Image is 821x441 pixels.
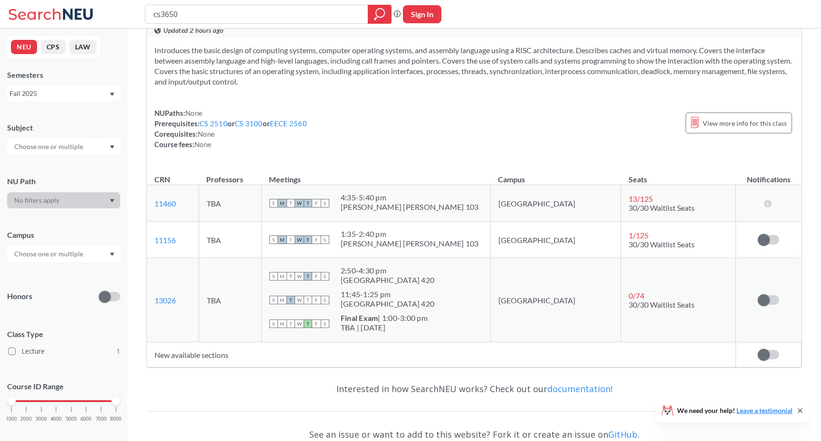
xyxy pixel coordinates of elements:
div: CRN [154,174,170,185]
span: T [304,235,312,244]
span: 7000 [95,416,107,422]
a: 13026 [154,296,176,305]
span: We need your help! [677,407,792,414]
span: T [286,319,295,328]
span: S [321,272,329,281]
a: 11156 [154,235,176,244]
span: S [321,296,329,304]
a: EECE 2560 [270,119,307,128]
span: 0 / 74 [629,291,644,300]
td: TBA [199,258,261,342]
button: LAW [69,40,96,54]
th: Professors [199,165,261,185]
span: S [269,272,278,281]
span: T [304,319,312,328]
div: 1:35 - 2:40 pm [341,229,479,239]
span: S [321,199,329,207]
div: [GEOGRAPHIC_DATA] 420 [341,299,434,309]
svg: Dropdown arrow [110,93,115,96]
span: W [295,235,304,244]
span: 1000 [6,416,17,422]
span: F [312,319,321,328]
span: S [269,319,278,328]
label: Lecture [8,345,120,357]
div: Dropdown arrow [7,246,120,262]
svg: Dropdown arrow [110,253,115,256]
div: Campus [7,230,120,240]
span: 30/30 Waitlist Seats [629,240,695,249]
th: Seats [621,165,736,185]
span: S [269,235,278,244]
button: NEU [11,40,37,54]
span: T [286,199,295,207]
td: TBA [199,222,261,258]
div: Dropdown arrow [7,139,120,155]
td: TBA [199,185,261,222]
span: W [295,296,304,304]
th: Campus [490,165,621,185]
div: magnifying glass [368,5,391,24]
span: T [286,272,295,281]
span: 13 / 125 [629,194,653,203]
button: CPS [41,40,66,54]
span: 8000 [110,416,122,422]
td: [GEOGRAPHIC_DATA] [490,222,621,258]
svg: Dropdown arrow [110,145,115,149]
span: M [278,199,286,207]
a: CS 3100 [235,119,263,128]
div: 11:45 - 1:25 pm [341,290,434,299]
a: GitHub [608,429,638,440]
svg: Dropdown arrow [110,199,115,203]
td: New available sections [147,342,736,367]
div: [PERSON_NAME] [PERSON_NAME] 103 [341,202,479,212]
span: None [198,130,215,138]
span: T [304,272,312,281]
span: Class Type [7,329,120,339]
th: Meetings [261,165,490,185]
span: M [278,235,286,244]
span: T [286,235,295,244]
section: Introduces the basic design of computing systems, computer operating systems, and assembly langua... [154,45,794,87]
p: Course ID Range [7,381,120,392]
span: 5000 [66,416,77,422]
a: Leave a testimonial [736,406,792,414]
div: [PERSON_NAME] [PERSON_NAME] 103 [341,239,479,248]
span: S [269,199,278,207]
span: F [312,296,321,304]
span: 3000 [36,416,47,422]
span: S [321,235,329,244]
div: Fall 2025Dropdown arrow [7,86,120,101]
span: F [312,235,321,244]
th: Notifications [736,165,802,185]
span: 4000 [50,416,62,422]
span: View more info for this class [703,117,787,129]
a: CS 2510 [200,119,228,128]
span: M [278,319,286,328]
div: | 1:00-3:00 pm [341,313,428,323]
span: None [185,109,202,117]
span: M [278,296,286,304]
div: [GEOGRAPHIC_DATA] 420 [341,275,434,285]
span: S [321,319,329,328]
span: T [304,296,312,304]
span: W [295,272,304,281]
div: Subject [7,122,120,133]
span: 1 / 125 [629,231,649,240]
div: 4:35 - 5:40 pm [341,193,479,202]
span: S [269,296,278,304]
span: F [312,272,321,281]
span: W [295,319,304,328]
div: TBA | [DATE] [341,323,428,332]
span: 30/30 Waitlist Seats [629,203,695,212]
span: 30/30 Waitlist Seats [629,300,695,309]
div: 2:50 - 4:30 pm [341,266,434,275]
b: Final Exam [341,313,378,322]
span: M [278,272,286,281]
td: [GEOGRAPHIC_DATA] [490,185,621,222]
input: Choose one or multiple [10,248,89,260]
div: Interested in how SearchNEU works? Check out our [146,375,802,403]
span: 6000 [80,416,92,422]
span: 1 [116,346,120,357]
div: Fall 2025 [10,88,109,99]
span: T [286,296,295,304]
